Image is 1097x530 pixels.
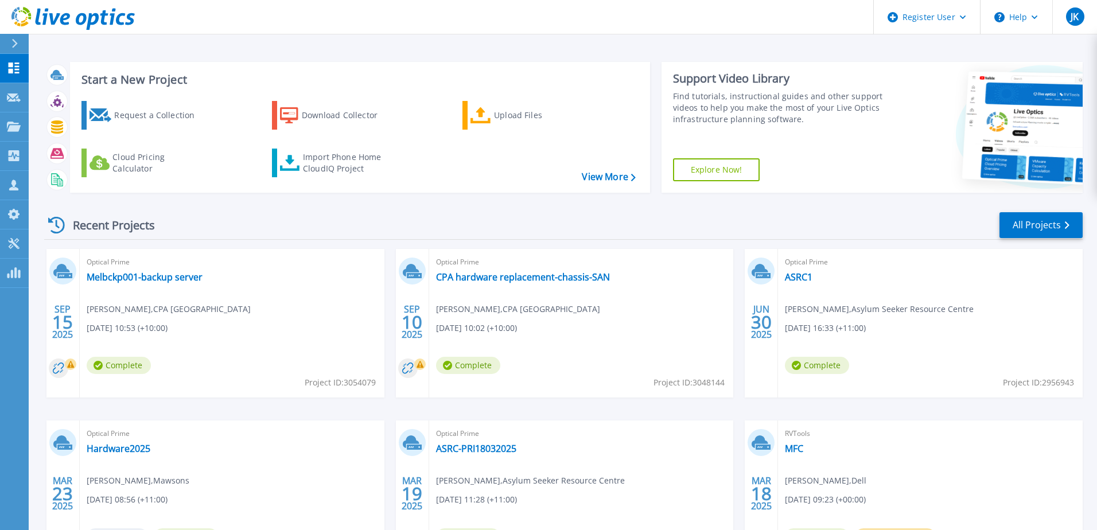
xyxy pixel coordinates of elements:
[436,493,517,506] span: [DATE] 11:28 (+11:00)
[112,151,204,174] div: Cloud Pricing Calculator
[653,376,725,389] span: Project ID: 3048144
[81,101,209,130] a: Request a Collection
[401,301,423,343] div: SEP 2025
[785,271,812,283] a: ASRC1
[402,489,422,498] span: 19
[302,104,394,127] div: Download Collector
[81,73,635,86] h3: Start a New Project
[87,303,251,315] span: [PERSON_NAME] , CPA [GEOGRAPHIC_DATA]
[52,489,73,498] span: 23
[462,101,590,130] a: Upload Files
[44,211,170,239] div: Recent Projects
[436,427,727,440] span: Optical Prime
[750,301,772,343] div: JUN 2025
[436,357,500,374] span: Complete
[436,303,600,315] span: [PERSON_NAME] , CPA [GEOGRAPHIC_DATA]
[785,322,866,334] span: [DATE] 16:33 (+11:00)
[673,71,888,86] div: Support Video Library
[494,104,586,127] div: Upload Files
[305,376,376,389] span: Project ID: 3054079
[436,256,727,268] span: Optical Prime
[87,427,378,440] span: Optical Prime
[52,301,73,343] div: SEP 2025
[87,443,150,454] a: Hardware2025
[785,427,1076,440] span: RVTools
[436,322,517,334] span: [DATE] 10:02 (+10:00)
[52,317,73,327] span: 15
[81,149,209,177] a: Cloud Pricing Calculator
[87,256,378,268] span: Optical Prime
[750,473,772,515] div: MAR 2025
[999,212,1083,238] a: All Projects
[785,256,1076,268] span: Optical Prime
[785,493,866,506] span: [DATE] 09:23 (+00:00)
[673,158,760,181] a: Explore Now!
[87,474,189,487] span: [PERSON_NAME] , Mawsons
[436,443,516,454] a: ASRC-PRI18032025
[401,473,423,515] div: MAR 2025
[785,443,803,454] a: MFC
[402,317,422,327] span: 10
[87,271,203,283] a: Melbckp001-backup server
[87,493,168,506] span: [DATE] 08:56 (+11:00)
[1071,12,1079,21] span: JK
[52,473,73,515] div: MAR 2025
[87,357,151,374] span: Complete
[303,151,392,174] div: Import Phone Home CloudIQ Project
[751,317,772,327] span: 30
[785,357,849,374] span: Complete
[582,172,635,182] a: View More
[436,271,610,283] a: CPA hardware replacement-chassis-SAN
[272,101,400,130] a: Download Collector
[673,91,888,125] div: Find tutorials, instructional guides and other support videos to help you make the most of your L...
[87,322,168,334] span: [DATE] 10:53 (+10:00)
[114,104,206,127] div: Request a Collection
[436,474,625,487] span: [PERSON_NAME] , Asylum Seeker Resource Centre
[785,303,974,315] span: [PERSON_NAME] , Asylum Seeker Resource Centre
[785,474,866,487] span: [PERSON_NAME] , Dell
[751,489,772,498] span: 18
[1003,376,1074,389] span: Project ID: 2956943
